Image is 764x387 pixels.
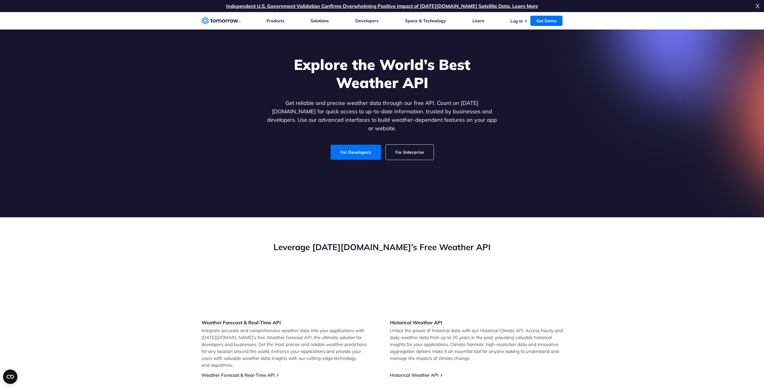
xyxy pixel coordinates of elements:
[201,372,275,378] a: Weather Forecast & Real-Time API
[201,327,374,369] p: Integrate accurate and comprehensive weather data into your applications with [DATE][DOMAIN_NAME]...
[266,55,498,92] h1: Explore the World’s Best Weather API
[390,372,438,378] a: Historical Weather API
[331,145,381,160] a: For Developers
[355,18,379,24] a: Developers
[3,370,17,384] button: Open CMP widget
[201,319,292,326] h3: Weather Forecast & Real-Time API
[310,18,329,24] a: Solutions
[386,145,434,160] a: For Enterprise
[201,241,563,253] h2: Leverage [DATE][DOMAIN_NAME]’s Free Weather API
[530,16,563,26] a: Get Demo
[472,18,484,24] a: Learn
[267,18,284,24] a: Products
[510,18,523,24] a: Log In
[390,327,563,362] p: Unlock the power of historical data with our Historical Climate API. Access hourly and daily weat...
[390,319,480,326] h3: Historical Weather API
[201,16,241,25] a: Home link
[266,99,498,133] p: Get reliable and precise weather data through our free API. Count on [DATE][DOMAIN_NAME] for quic...
[226,3,538,9] a: Independent U.S. Government Validation Confirms Overwhelming Positive Impact of [DATE][DOMAIN_NAM...
[405,18,446,24] a: Space & Technology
